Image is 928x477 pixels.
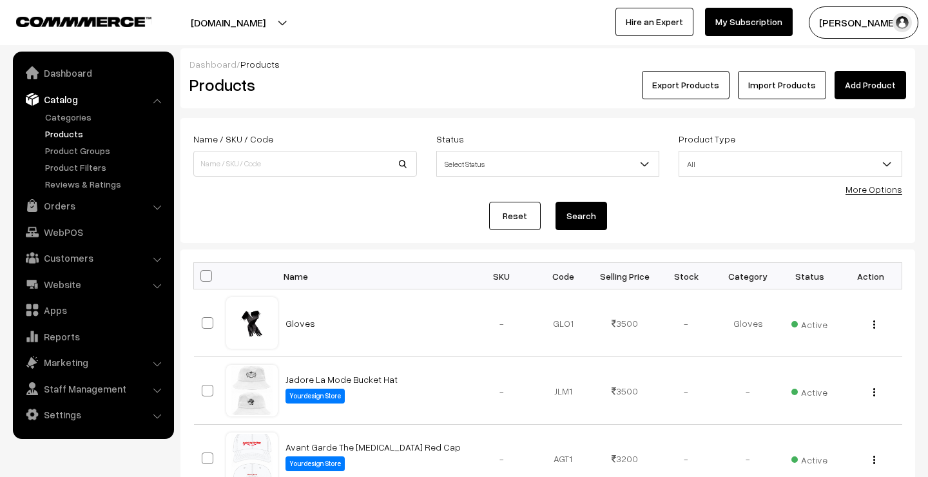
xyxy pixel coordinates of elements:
a: COMMMERCE [16,13,129,28]
th: Status [778,263,840,289]
img: Menu [873,456,875,464]
a: My Subscription [705,8,793,36]
a: Products [42,127,169,141]
button: [DOMAIN_NAME] [146,6,311,39]
label: Name / SKU / Code [193,132,273,146]
img: COMMMERCE [16,17,151,26]
a: Dashboard [189,59,237,70]
td: - [655,289,717,357]
span: All [679,153,902,175]
span: Active [791,315,827,331]
button: [PERSON_NAME] [809,6,918,39]
td: GLO1 [532,289,594,357]
img: user [893,13,912,32]
a: Dashboard [16,61,169,84]
a: Avant Garde The [MEDICAL_DATA] Red Cap [285,442,461,453]
span: Products [240,59,280,70]
label: Product Type [679,132,735,146]
a: Staff Management [16,377,169,400]
span: All [679,151,902,177]
button: Export Products [642,71,730,99]
a: Orders [16,194,169,217]
a: Gloves [285,318,315,329]
th: Action [840,263,902,289]
a: More Options [846,184,902,195]
span: Select Status [436,151,660,177]
a: Categories [42,110,169,124]
a: Customers [16,246,169,269]
td: 3500 [594,357,656,425]
a: Reviews & Ratings [42,177,169,191]
td: - [717,357,779,425]
input: Name / SKU / Code [193,151,417,177]
a: Jadore La Mode Bucket Hat [285,374,398,385]
th: Name [278,263,471,289]
a: Hire an Expert [615,8,693,36]
a: WebPOS [16,220,169,244]
label: Yourdesign Store [285,389,345,404]
button: Search [556,202,607,230]
img: Menu [873,320,875,329]
td: JLM1 [532,357,594,425]
td: - [471,289,533,357]
a: Marketing [16,351,169,374]
img: Menu [873,388,875,396]
td: Gloves [717,289,779,357]
a: Settings [16,403,169,426]
td: - [655,357,717,425]
a: Apps [16,298,169,322]
th: Selling Price [594,263,656,289]
td: 3500 [594,289,656,357]
th: Category [717,263,779,289]
span: Active [791,382,827,399]
a: Website [16,273,169,296]
span: Select Status [437,153,659,175]
span: Active [791,450,827,467]
a: Add Product [835,71,906,99]
a: Product Filters [42,161,169,174]
h2: Products [189,75,416,95]
a: Reports [16,325,169,348]
div: / [189,57,906,71]
th: Code [532,263,594,289]
label: Status [436,132,464,146]
th: Stock [655,263,717,289]
a: Catalog [16,88,169,111]
a: Product Groups [42,144,169,157]
th: SKU [471,263,533,289]
a: Import Products [738,71,826,99]
a: Reset [489,202,541,230]
label: Yourdesign Store [285,456,345,471]
td: - [471,357,533,425]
